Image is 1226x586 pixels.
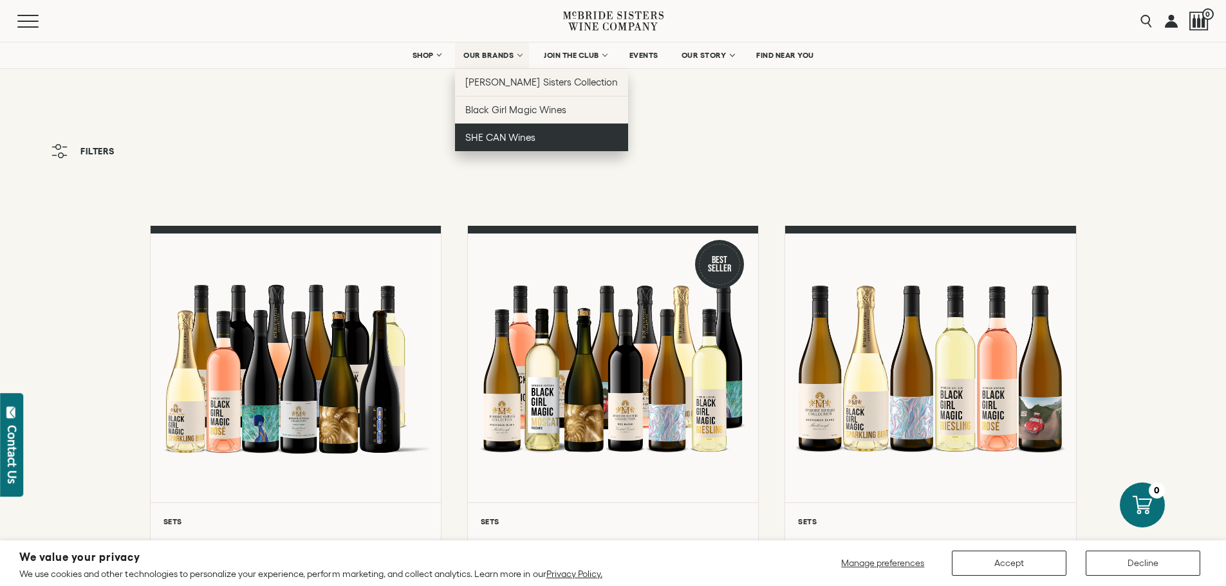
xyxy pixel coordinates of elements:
[629,51,658,60] span: EVENTS
[682,51,727,60] span: OUR STORY
[17,15,64,28] button: Mobile Menu Trigger
[455,68,628,96] a: [PERSON_NAME] Sisters Collection
[798,517,1063,526] h6: Sets
[841,558,924,568] span: Manage preferences
[546,569,602,579] a: Privacy Policy.
[465,104,566,115] span: Black Girl Magic Wines
[465,132,535,143] span: SHE CAN Wines
[748,42,822,68] a: FIND NEAR YOU
[455,96,628,124] a: Black Girl Magic Wines
[80,147,115,156] span: Filters
[1086,551,1200,576] button: Decline
[6,425,19,484] div: Contact Us
[19,568,602,580] p: We use cookies and other technologies to personalize your experience, perform marketing, and coll...
[163,517,428,526] h6: Sets
[19,552,602,563] h2: We value your privacy
[1202,8,1214,20] span: 0
[1149,482,1165,499] div: 0
[952,551,1066,576] button: Accept
[673,42,742,68] a: OUR STORY
[621,42,667,68] a: EVENTS
[45,138,121,165] button: Filters
[535,42,615,68] a: JOIN THE CLUB
[455,42,529,68] a: OUR BRANDS
[463,51,514,60] span: OUR BRANDS
[465,77,618,87] span: [PERSON_NAME] Sisters Collection
[833,551,933,576] button: Manage preferences
[544,51,599,60] span: JOIN THE CLUB
[455,124,628,151] a: SHE CAN Wines
[412,51,434,60] span: SHOP
[404,42,449,68] a: SHOP
[481,517,745,526] h6: Sets
[756,51,814,60] span: FIND NEAR YOU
